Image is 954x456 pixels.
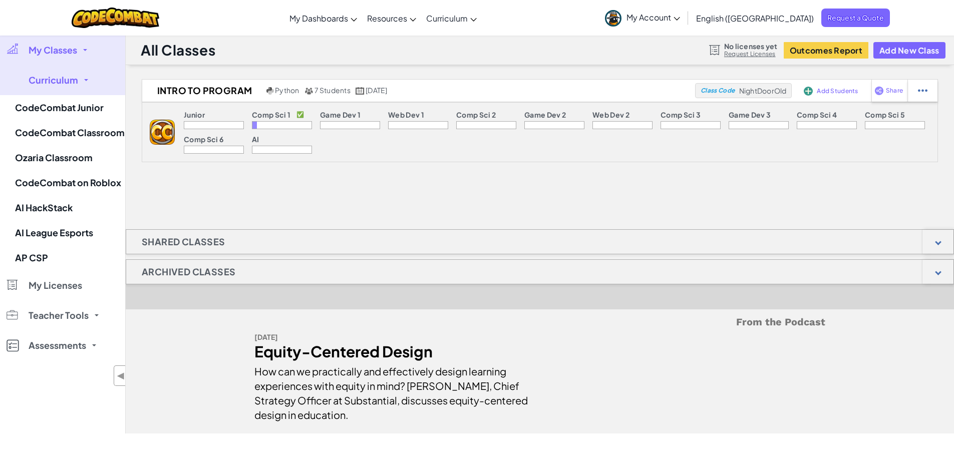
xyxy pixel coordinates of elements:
[320,111,361,119] p: Game Dev 1
[626,12,680,23] span: My Account
[296,111,304,119] p: ✅
[724,42,777,50] span: No licenses yet
[126,229,241,254] h1: Shared Classes
[456,111,496,119] p: Comp Sci 2
[784,42,868,59] button: Outcomes Report
[254,330,532,344] div: [DATE]
[874,86,884,95] img: IconShare_Purple.svg
[254,314,825,330] h5: From the Podcast
[865,111,905,119] p: Comp Sci 5
[696,13,814,24] span: English ([GEOGRAPHIC_DATA])
[661,111,701,119] p: Comp Sci 3
[701,88,735,94] span: Class Code
[141,41,215,60] h1: All Classes
[184,111,205,119] p: Junior
[254,359,532,422] div: How can we practically and effectively design learning experiences with equity in mind? [PERSON_N...
[284,5,362,32] a: My Dashboards
[367,13,407,24] span: Resources
[605,10,621,27] img: avatar
[804,87,813,96] img: IconAddStudents.svg
[821,9,890,27] a: Request a Quote
[426,13,468,24] span: Curriculum
[184,135,223,143] p: Comp Sci 6
[886,88,903,94] span: Share
[873,42,945,59] button: Add New Class
[729,111,771,119] p: Game Dev 3
[126,259,251,284] h1: Archived Classes
[142,83,695,98] a: INtro to program Python 7 Students [DATE]
[142,83,264,98] h2: INtro to program
[117,368,125,383] span: ◀
[29,311,89,320] span: Teacher Tools
[362,5,421,32] a: Resources
[29,281,82,290] span: My Licenses
[797,111,837,119] p: Comp Sci 4
[691,5,819,32] a: English ([GEOGRAPHIC_DATA])
[600,2,685,34] a: My Account
[524,111,566,119] p: Game Dev 2
[150,120,175,145] img: logo
[739,86,787,95] span: NightDoorOld
[29,341,86,350] span: Assessments
[29,76,78,85] span: Curriculum
[388,111,424,119] p: Web Dev 1
[918,86,927,95] img: IconStudentEllipsis.svg
[356,87,365,95] img: calendar.svg
[275,86,299,95] span: Python
[724,50,777,58] a: Request Licenses
[254,344,532,359] div: Equity-Centered Design
[592,111,629,119] p: Web Dev 2
[304,87,313,95] img: MultipleUsers.png
[817,88,858,94] span: Add Students
[314,86,351,95] span: 7 Students
[421,5,482,32] a: Curriculum
[252,111,290,119] p: Comp Sci 1
[29,46,77,55] span: My Classes
[72,8,159,28] img: CodeCombat logo
[289,13,348,24] span: My Dashboards
[252,135,259,143] p: AI
[366,86,387,95] span: [DATE]
[266,87,274,95] img: python.png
